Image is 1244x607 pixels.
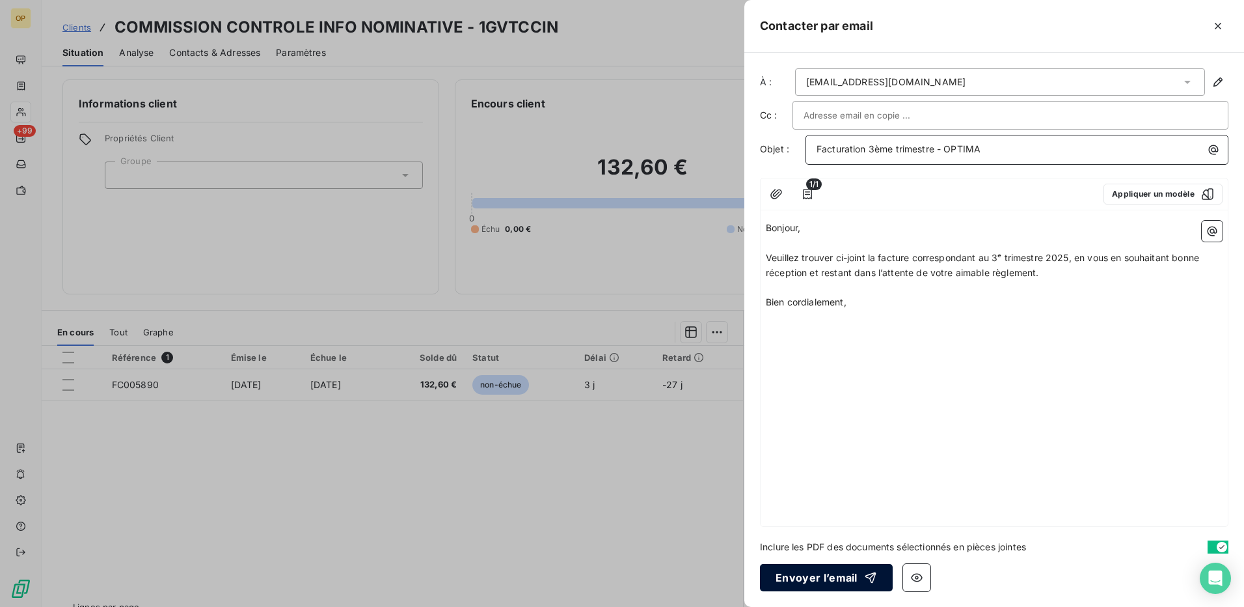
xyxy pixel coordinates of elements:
div: [EMAIL_ADDRESS][DOMAIN_NAME] [806,76,966,89]
span: Inclure les PDF des documents sélectionnés en pièces jointes [760,540,1026,554]
span: Bonjour, [766,222,800,233]
input: Adresse email en copie ... [804,106,943,125]
label: À : [760,76,792,89]
div: Open Intercom Messenger [1200,563,1231,594]
button: Appliquer un modèle [1103,184,1223,205]
h5: Contacter par email [760,17,873,35]
span: Veuillez trouver ci-joint la facture correspondant au 3ᵉ trimestre 2025, en vous en souhaitant bo... [766,252,1202,278]
button: Envoyer l’email [760,564,893,591]
span: Bien cordialement, [766,296,846,307]
span: 1/1 [806,178,822,190]
label: Cc : [760,109,792,122]
span: Facturation 3ème trimestre - OPTIMA [817,143,980,154]
span: Objet : [760,143,789,154]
